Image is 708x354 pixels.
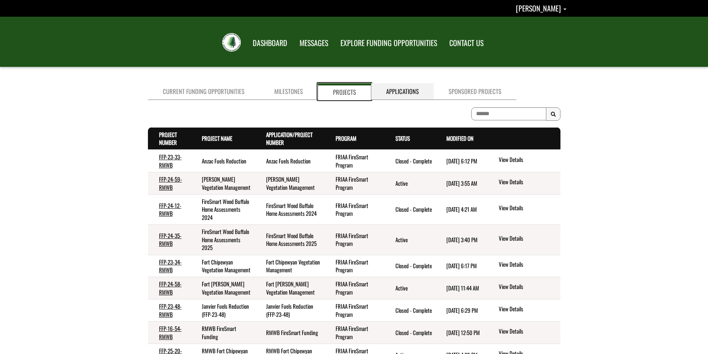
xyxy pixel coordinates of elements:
[434,83,516,100] a: Sponsored Projects
[159,175,182,191] a: FFP-24-59-RMWB
[159,201,181,217] a: FFP-24-12-RMWB
[159,280,182,296] a: FFP-24-58-RMWB
[395,134,410,142] a: Status
[486,322,560,344] td: action menu
[191,225,255,255] td: FireSmart Wood Buffalo Home Assessments 2025
[384,150,435,172] td: Closed - Complete
[148,83,259,100] a: Current Funding Opportunities
[335,34,443,52] a: EXPLORE FUNDING OPPORTUNITIES
[435,172,486,195] td: 8/11/2025 3:55 AM
[148,225,191,255] td: FFP-24-35-RMWB
[499,204,557,213] a: View details
[499,305,557,314] a: View details
[159,324,182,340] a: FFP-16-54-RMWB
[255,277,324,299] td: Fort McMurray Vegetation Management
[444,34,489,52] a: CONTACT US
[384,322,435,344] td: Closed - Complete
[324,225,385,255] td: FRIAA FireSmart Program
[435,195,486,225] td: 8/11/2025 4:21 AM
[255,195,324,225] td: FireSmart Wood Buffalo Home Assessments 2024
[247,34,293,52] a: DASHBOARD
[318,83,371,100] a: Projects
[384,255,435,277] td: Closed - Complete
[324,299,385,322] td: FRIAA FireSmart Program
[435,255,486,277] td: 4/27/2024 6:17 PM
[486,195,560,225] td: action menu
[546,107,560,121] button: Search Results
[516,3,566,14] a: Alan Gammon
[294,34,334,52] a: MESSAGES
[384,277,435,299] td: Active
[384,299,435,322] td: Closed - Complete
[255,150,324,172] td: Anzac Fuels Reduction
[486,255,560,277] td: action menu
[486,277,560,299] td: action menu
[499,178,557,187] a: View details
[324,277,385,299] td: FRIAA FireSmart Program
[159,231,182,247] a: FFP-24-35-RMWB
[159,258,182,274] a: FFP-23-34-RMWB
[324,322,385,344] td: FRIAA FireSmart Program
[486,172,560,195] td: action menu
[148,195,191,225] td: FFP-24-12-RMWB
[324,255,385,277] td: FRIAA FireSmart Program
[255,299,324,322] td: Janvier Fuels Reduction (FFP-23-48)
[191,277,255,299] td: Fort McMurray Vegetation Management
[159,302,182,318] a: FFP-23-48-RMWB
[255,322,324,344] td: RMWB FireSmart Funding
[446,134,473,142] a: Modified On
[255,225,324,255] td: FireSmart Wood Buffalo Home Assessments 2025
[324,195,385,225] td: FRIAA FireSmart Program
[202,134,232,142] a: Project Name
[259,83,318,100] a: Milestones
[446,306,478,314] time: [DATE] 6:29 PM
[191,299,255,322] td: Janvier Fuels Reduction (FFP-23-48)
[159,153,182,169] a: FFP-23-33-RMWB
[159,130,177,146] a: Project Number
[516,3,561,14] span: [PERSON_NAME]
[191,195,255,225] td: FireSmart Wood Buffalo Home Assessments 2024
[499,283,557,292] a: View details
[148,277,191,299] td: FFP-24-58-RMWB
[486,150,560,172] td: action menu
[435,225,486,255] td: 9/17/2025 3:40 PM
[446,328,480,337] time: [DATE] 12:50 PM
[222,33,241,52] img: FRIAA Submissions Portal
[435,150,486,172] td: 4/27/2024 6:12 PM
[371,83,434,100] a: Applications
[499,234,557,243] a: View details
[148,322,191,344] td: FFP-16-54-RMWB
[324,150,385,172] td: FRIAA FireSmart Program
[191,172,255,195] td: Conklin Vegetation Management
[446,262,477,270] time: [DATE] 6:17 PM
[384,195,435,225] td: Closed - Complete
[435,299,486,322] td: 4/27/2024 6:29 PM
[446,179,477,187] time: [DATE] 3:55 AM
[446,284,479,292] time: [DATE] 11:44 AM
[384,172,435,195] td: Active
[486,225,560,255] td: action menu
[191,322,255,344] td: RMWB FireSmart Funding
[446,236,478,244] time: [DATE] 3:40 PM
[191,150,255,172] td: Anzac Fuels Reduction
[191,255,255,277] td: Fort Chipewyan Vegetation Management
[446,205,477,213] time: [DATE] 4:21 AM
[255,172,324,195] td: Conklin Vegetation Management
[486,127,560,150] th: Actions
[336,134,356,142] a: Program
[435,322,486,344] td: 7/26/2023 12:50 PM
[148,172,191,195] td: FFP-24-59-RMWB
[148,299,191,322] td: FFP-23-48-RMWB
[499,156,557,165] a: View details
[255,255,324,277] td: Fort Chipewyan Vegetation Management
[486,299,560,322] td: action menu
[499,327,557,336] a: View details
[324,172,385,195] td: FRIAA FireSmart Program
[148,150,191,172] td: FFP-23-33-RMWB
[266,130,313,146] a: Application/Project Number
[246,32,489,52] nav: Main Navigation
[148,255,191,277] td: FFP-23-34-RMWB
[384,225,435,255] td: Active
[499,260,557,269] a: View details
[471,107,546,120] input: To search on partial text, use the asterisk (*) wildcard character.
